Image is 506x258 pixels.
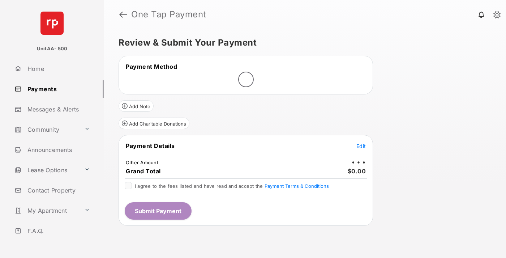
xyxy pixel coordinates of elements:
[265,183,329,189] button: I agree to the fees listed and have read and accept the
[356,143,366,149] span: Edit
[12,182,104,199] a: Contact Property
[12,121,81,138] a: Community
[125,159,159,166] td: Other Amount
[126,142,175,149] span: Payment Details
[12,101,104,118] a: Messages & Alerts
[12,222,104,240] a: F.A.Q.
[348,168,366,175] span: $0.00
[119,38,486,47] h5: Review & Submit Your Payment
[12,161,81,179] a: Lease Options
[37,45,68,52] p: UnitAA- 500
[40,12,64,35] img: svg+xml;base64,PHN2ZyB4bWxucz0iaHR0cDovL3d3dy53My5vcmcvMjAwMC9zdmciIHdpZHRoPSI2NCIgaGVpZ2h0PSI2NC...
[12,60,104,77] a: Home
[119,100,154,112] button: Add Note
[12,202,81,219] a: My Apartment
[119,118,189,129] button: Add Charitable Donations
[126,168,161,175] span: Grand Total
[12,141,104,158] a: Announcements
[135,183,329,189] span: I agree to the fees listed and have read and accept the
[131,10,206,19] strong: One Tap Payment
[356,142,366,149] button: Edit
[126,63,177,70] span: Payment Method
[125,202,192,220] button: Submit Payment
[12,80,104,98] a: Payments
